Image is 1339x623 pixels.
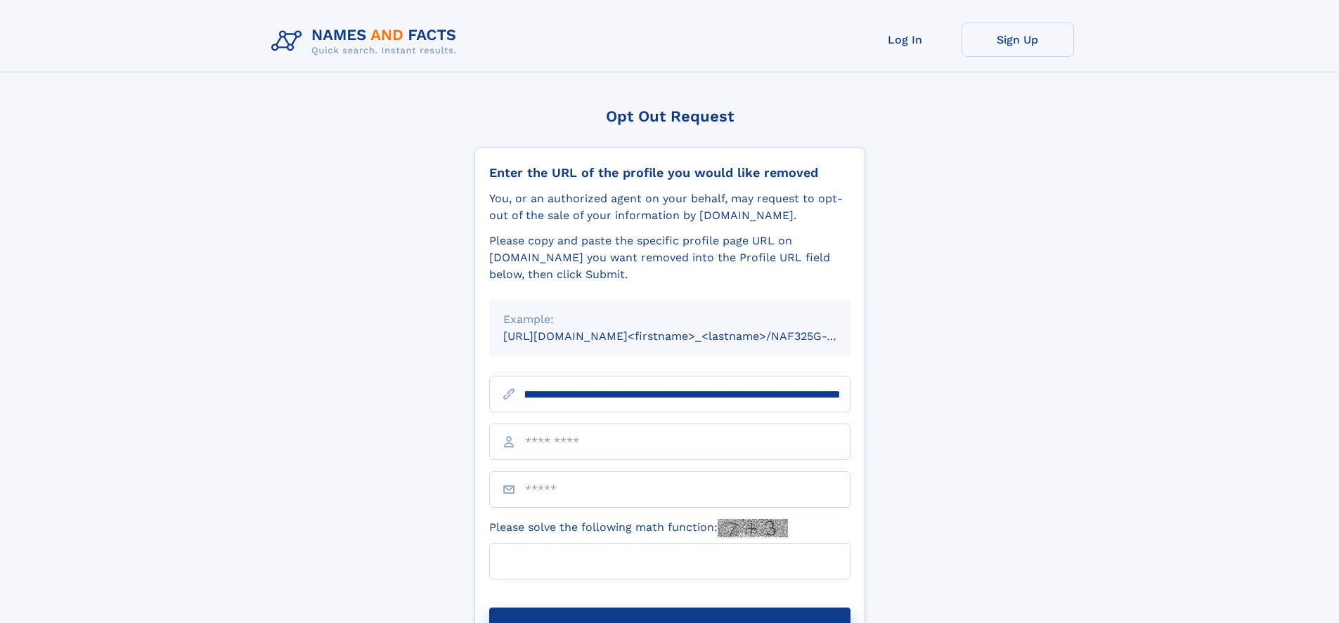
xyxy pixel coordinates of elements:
[489,232,850,283] div: Please copy and paste the specific profile page URL on [DOMAIN_NAME] you want removed into the Pr...
[266,22,468,60] img: Logo Names and Facts
[489,519,788,537] label: Please solve the following math function:
[503,311,836,328] div: Example:
[503,329,877,343] small: [URL][DOMAIN_NAME]<firstname>_<lastname>/NAF325G-xxxxxxxx
[489,165,850,181] div: Enter the URL of the profile you would like removed
[849,22,962,57] a: Log In
[474,107,865,125] div: Opt Out Request
[489,190,850,224] div: You, or an authorized agent on your behalf, may request to opt-out of the sale of your informatio...
[962,22,1074,57] a: Sign Up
